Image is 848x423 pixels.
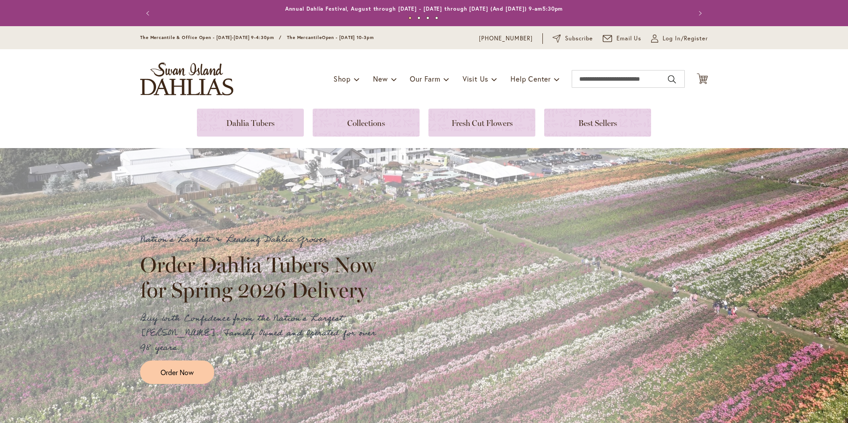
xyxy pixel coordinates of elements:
span: Visit Us [463,74,488,83]
a: Log In/Register [651,34,708,43]
h2: Order Dahlia Tubers Now for Spring 2026 Delivery [140,252,384,302]
span: Log In/Register [663,34,708,43]
button: 3 of 4 [426,16,429,20]
button: 4 of 4 [435,16,438,20]
a: store logo [140,63,233,95]
a: [PHONE_NUMBER] [479,34,533,43]
p: Nation's Largest & Leading Dahlia Grower [140,232,384,247]
a: Subscribe [553,34,593,43]
span: Subscribe [565,34,593,43]
span: Our Farm [410,74,440,83]
span: Order Now [161,367,194,377]
span: Help Center [510,74,551,83]
span: The Mercantile & Office Open - [DATE]-[DATE] 9-4:30pm / The Mercantile [140,35,322,40]
span: Email Us [616,34,642,43]
span: Open - [DATE] 10-3pm [322,35,374,40]
p: Buy with Confidence from the Nation's Largest [PERSON_NAME]. Family Owned and Operated for over 9... [140,311,384,355]
a: Annual Dahlia Festival, August through [DATE] - [DATE] through [DATE] (And [DATE]) 9-am5:30pm [285,5,563,12]
a: Email Us [603,34,642,43]
button: Previous [140,4,158,22]
button: 2 of 4 [417,16,420,20]
span: New [373,74,388,83]
span: Shop [334,74,351,83]
button: 1 of 4 [408,16,412,20]
button: Next [690,4,708,22]
a: Order Now [140,360,214,384]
